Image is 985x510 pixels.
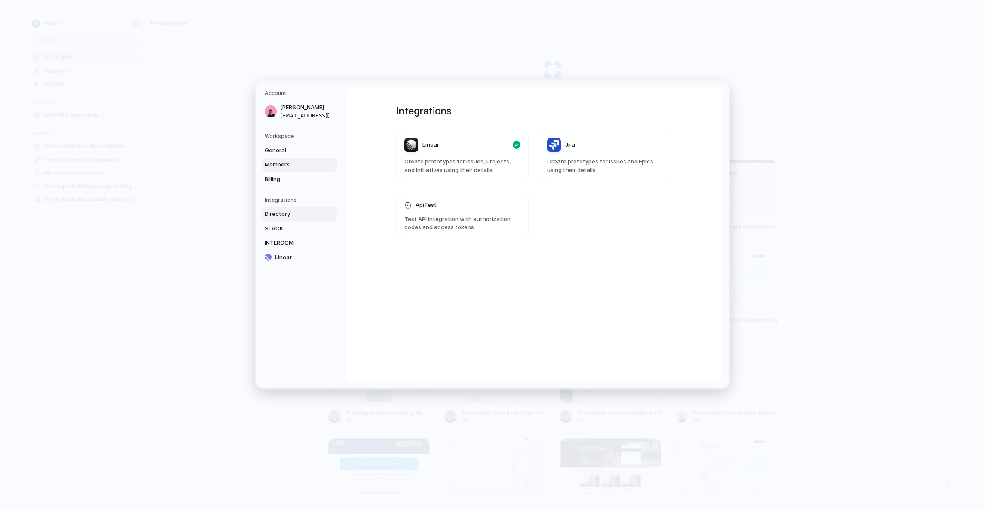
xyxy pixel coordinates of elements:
span: Jira [565,141,575,149]
span: SLACK [265,224,320,233]
span: ApiTest [416,201,437,209]
span: Linear [422,141,439,149]
h5: Integrations [265,196,337,204]
span: [PERSON_NAME] [280,103,335,112]
a: Billing [262,172,337,186]
a: Directory [262,207,337,221]
span: Billing [265,175,320,184]
span: Create prototypes for Issues and Epics using their details [547,157,663,174]
h1: Integrations [396,103,671,119]
a: [PERSON_NAME][EMAIL_ADDRESS][DOMAIN_NAME] [262,101,337,122]
span: Members [265,160,320,169]
span: Test API integration with authorization codes and access tokens [404,215,520,232]
span: Linear [275,253,330,262]
a: Members [262,158,337,172]
h5: Account [265,89,337,97]
span: [EMAIL_ADDRESS][DOMAIN_NAME] [280,112,335,120]
h5: Workspace [265,132,337,140]
span: INTERCOM [265,239,320,247]
a: INTERCOM [262,236,337,250]
span: Directory [265,210,320,218]
a: Linear [262,251,337,264]
a: General [262,144,337,157]
a: SLACK [262,222,337,236]
span: General [265,146,320,155]
span: Create prototypes for Issues, Projects, and Initiatives using their details [404,157,520,174]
